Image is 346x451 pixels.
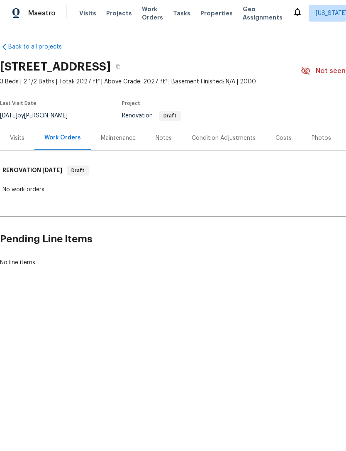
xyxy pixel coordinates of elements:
[122,113,181,119] span: Renovation
[111,59,126,74] button: Copy Address
[192,134,256,142] div: Condition Adjustments
[156,134,172,142] div: Notes
[173,10,190,16] span: Tasks
[275,134,292,142] div: Costs
[44,134,81,142] div: Work Orders
[243,5,283,22] span: Geo Assignments
[122,101,140,106] span: Project
[42,167,62,173] span: [DATE]
[79,9,96,17] span: Visits
[28,9,56,17] span: Maestro
[2,166,62,176] h6: RENOVATION
[10,134,24,142] div: Visits
[101,134,136,142] div: Maintenance
[200,9,233,17] span: Properties
[160,113,180,118] span: Draft
[142,5,163,22] span: Work Orders
[312,134,331,142] div: Photos
[106,9,132,17] span: Projects
[68,166,88,175] span: Draft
